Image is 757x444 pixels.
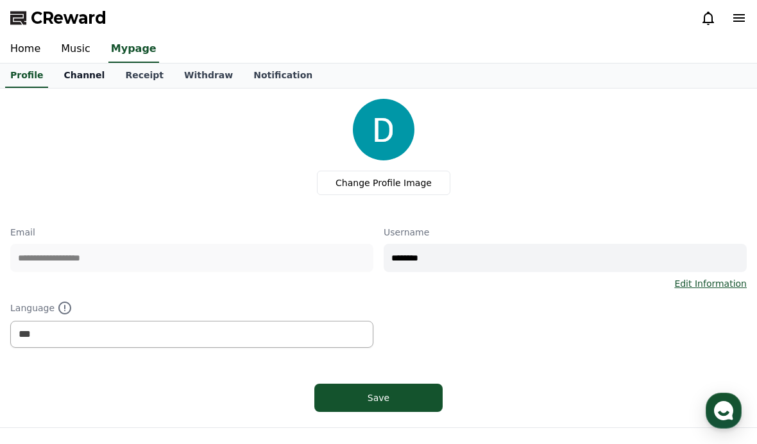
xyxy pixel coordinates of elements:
span: CReward [31,8,106,28]
a: Notification [243,64,323,88]
button: Save [314,384,443,412]
a: Receipt [115,64,174,88]
a: Edit Information [674,277,747,290]
span: Messages [106,357,144,368]
span: Home [33,357,55,367]
a: Settings [166,337,246,370]
img: profile_image [353,99,414,160]
p: Email [10,226,373,239]
p: Language [10,300,373,316]
div: Save [340,391,417,404]
a: Messages [85,337,166,370]
span: Settings [190,357,221,367]
a: Mypage [108,36,159,63]
a: Profile [5,64,48,88]
p: Username [384,226,747,239]
a: Home [4,337,85,370]
label: Change Profile Image [317,171,450,195]
a: Withdraw [174,64,243,88]
a: Channel [53,64,115,88]
a: CReward [10,8,106,28]
a: Music [51,36,101,63]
